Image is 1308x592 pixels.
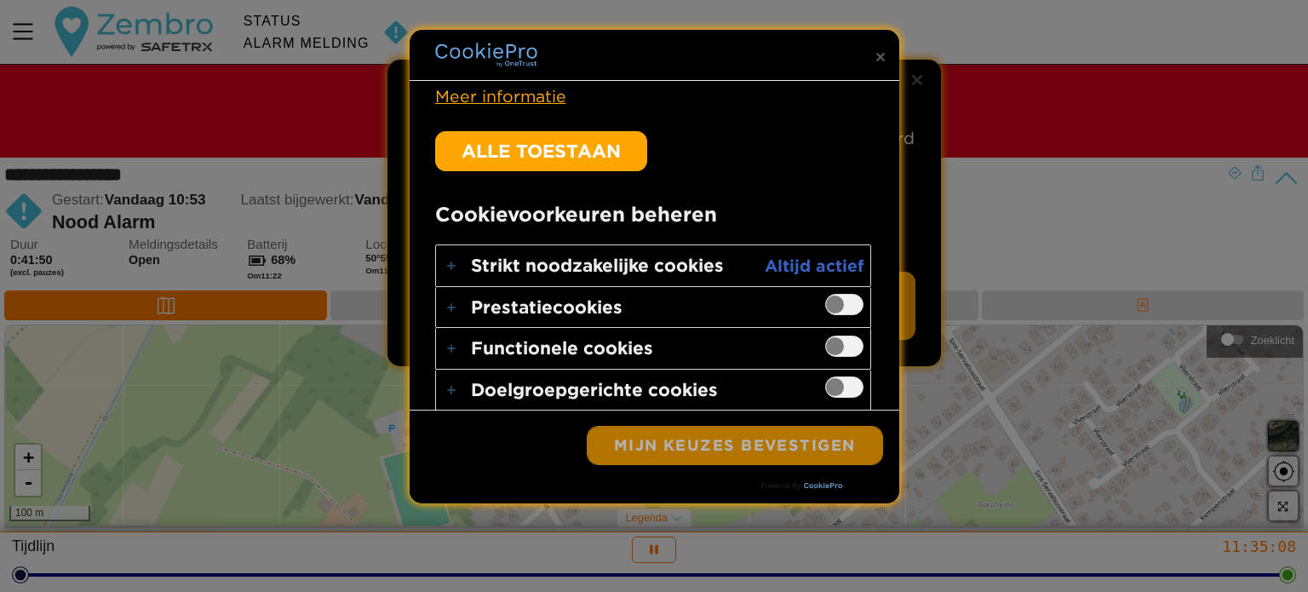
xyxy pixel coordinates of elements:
[588,427,882,464] button: Mijn keuzes bevestigen
[435,38,537,72] div: Bedrijfslogo
[761,482,891,503] a: Powered by OneTrust Opent in een nieuw tabblad
[410,30,899,503] div: Voorkeurenmenu
[435,43,537,67] img: Bedrijfslogo
[435,86,566,106] a: Meer informatie over uw privacy, opent in een nieuw tabblad
[435,131,648,172] button: Alle toestaan
[862,38,899,76] button: Sluiten
[435,201,871,236] h3: Cookievoorkeuren beheren
[761,482,843,491] img: Powered by OneTrust Opent in een nieuw tabblad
